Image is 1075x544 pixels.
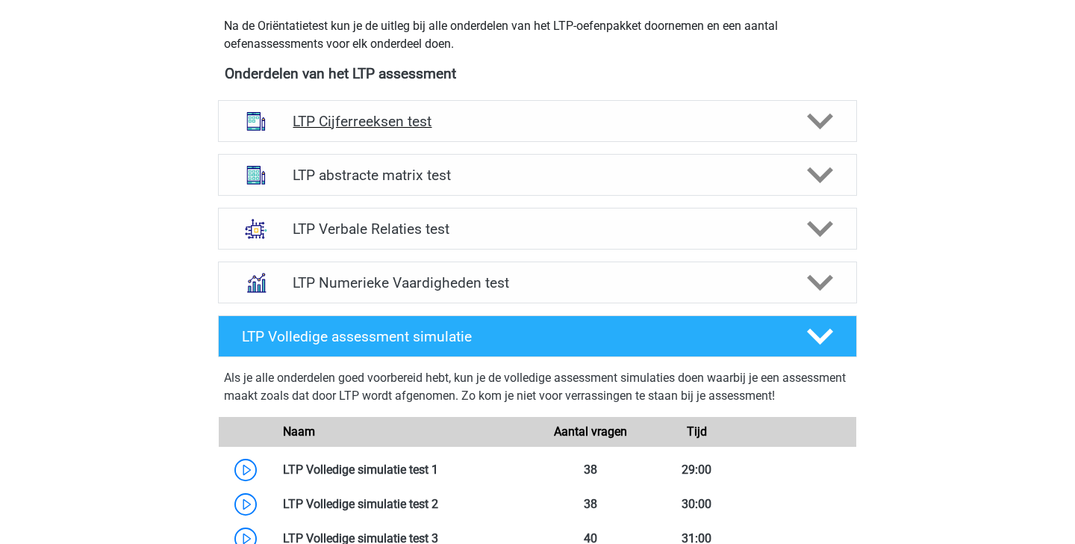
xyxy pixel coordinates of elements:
[212,208,863,250] a: analogieen LTP Verbale Relaties test
[224,369,851,411] div: Als je alle onderdelen goed voorbereid hebt, kun je de volledige assessment simulaties doen waarb...
[237,102,275,140] img: cijferreeksen
[293,274,782,291] h4: LTP Numerieke Vaardigheden test
[272,423,537,441] div: Naam
[212,262,863,303] a: numeriek redeneren LTP Numerieke Vaardigheden test
[237,155,275,194] img: abstracte matrices
[212,315,863,357] a: LTP Volledige assessment simulatie
[212,100,863,142] a: cijferreeksen LTP Cijferreeksen test
[218,17,857,53] div: Na de Oriëntatietest kun je de uitleg bij alle onderdelen van het LTP-oefenpakket doornemen en ee...
[242,328,782,345] h4: LTP Volledige assessment simulatie
[293,113,782,130] h4: LTP Cijferreeksen test
[212,154,863,196] a: abstracte matrices LTP abstracte matrix test
[537,423,644,441] div: Aantal vragen
[237,263,275,302] img: numeriek redeneren
[225,65,850,82] h4: Onderdelen van het LTP assessment
[293,167,782,184] h4: LTP abstracte matrix test
[293,220,782,238] h4: LTP Verbale Relaties test
[272,461,537,479] div: LTP Volledige simulatie test 1
[272,495,537,513] div: LTP Volledige simulatie test 2
[237,209,275,248] img: analogieen
[644,423,750,441] div: Tijd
